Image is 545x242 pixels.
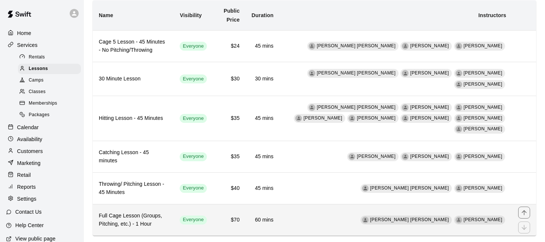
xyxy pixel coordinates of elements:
[252,12,274,18] b: Duration
[6,39,78,51] a: Services
[219,153,240,161] h6: $35
[478,12,506,18] b: Instructors
[99,212,168,228] h6: Full Cage Lesson (Groups, Pitching, etc.) - 1 Hour
[402,115,409,122] div: Patrick Hodges
[456,126,462,133] div: Jesse Gassman
[224,8,240,23] b: Public Price
[17,171,31,179] p: Retail
[456,43,462,50] div: Luke Zlatunich
[219,42,240,50] h6: $24
[402,43,409,50] div: Mackie Skall
[29,100,57,107] span: Memberships
[180,185,207,192] span: Everyone
[370,185,449,191] span: [PERSON_NAME] [PERSON_NAME]
[456,81,462,88] div: Patrick Hodges
[402,104,409,111] div: Rafael Betances
[456,104,462,111] div: Sterling Perry
[6,28,78,39] a: Home
[18,109,84,121] a: Packages
[456,153,462,160] div: Luke Zlatunich
[18,51,84,63] a: Rentals
[410,105,449,110] span: [PERSON_NAME]
[18,87,81,97] div: Classes
[15,208,42,216] p: Contact Us
[18,52,81,63] div: Rentals
[99,114,168,122] h6: Hitting Lesson - 45 Minutes
[17,159,41,167] p: Marketing
[219,75,240,83] h6: $30
[29,77,44,84] span: Camps
[99,75,168,83] h6: 30 Minute Lesson
[6,181,78,192] a: Reports
[464,70,503,76] span: [PERSON_NAME]
[6,146,78,157] a: Customers
[180,216,207,223] span: Everyone
[410,43,449,48] span: [PERSON_NAME]
[252,42,274,50] h6: 45 mins
[99,12,113,18] b: Name
[464,43,503,48] span: [PERSON_NAME]
[456,185,462,192] div: Jesse Gassman
[317,105,396,110] span: [PERSON_NAME] [PERSON_NAME]
[17,29,31,37] p: Home
[252,75,274,83] h6: 30 mins
[29,54,45,61] span: Rentals
[410,70,449,76] span: [PERSON_NAME]
[17,147,43,155] p: Customers
[303,115,342,121] span: [PERSON_NAME]
[456,70,462,77] div: Sterling Perry
[464,217,503,222] span: [PERSON_NAME]
[357,115,396,121] span: [PERSON_NAME]
[18,75,84,86] a: Camps
[99,180,168,197] h6: Throwing/ Pitching Lesson - 45 Minutes
[18,64,81,74] div: Lessons
[295,115,302,122] div: Mackie Skall
[180,153,207,160] span: Everyone
[180,184,207,193] div: This service is visible to all of your customers
[180,74,207,83] div: This service is visible to all of your customers
[219,184,240,192] h6: $40
[180,152,207,161] div: This service is visible to all of your customers
[180,43,207,50] span: Everyone
[362,217,369,223] div: Billy Jack Ryan
[518,207,530,219] button: move item up
[6,169,78,181] div: Retail
[17,136,42,143] p: Availability
[402,70,409,77] div: Rafael Betances
[15,222,44,229] p: Help Center
[309,104,315,111] div: Billy Jack Ryan
[18,98,84,109] a: Memberships
[6,157,78,169] a: Marketing
[17,195,37,203] p: Settings
[6,193,78,204] a: Settings
[17,183,36,191] p: Reports
[362,185,369,192] div: Billy Jack Ryan
[410,115,449,121] span: [PERSON_NAME]
[180,42,207,51] div: This service is visible to all of your customers
[18,75,81,86] div: Camps
[180,115,207,122] span: Everyone
[219,114,240,122] h6: $35
[180,12,202,18] b: Visibility
[180,114,207,123] div: This service is visible to all of your customers
[349,153,355,160] div: Sterling Perry
[309,43,315,50] div: Billy Jack Ryan
[6,122,78,133] a: Calendar
[456,217,462,223] div: Rafael Betances
[464,82,503,87] span: [PERSON_NAME]
[17,41,38,49] p: Services
[6,134,78,145] div: Availability
[18,86,84,98] a: Classes
[252,114,274,122] h6: 45 mins
[29,111,50,119] span: Packages
[410,154,449,159] span: [PERSON_NAME]
[317,43,396,48] span: [PERSON_NAME] [PERSON_NAME]
[464,154,503,159] span: [PERSON_NAME]
[18,110,81,120] div: Packages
